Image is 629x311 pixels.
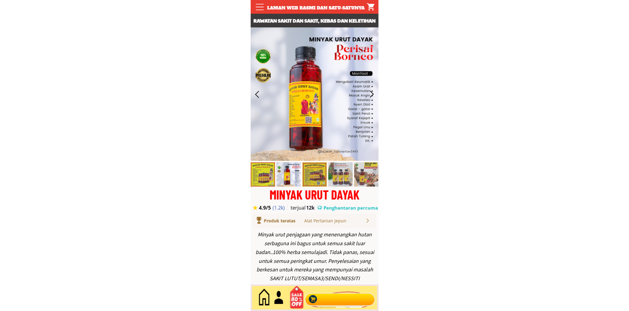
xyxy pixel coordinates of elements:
div: Minyak urut penjagaan yang menenangkan hutan serbaguna ini bagus untuk semua sakit luar badan..10... [254,230,376,283]
h3: terjual [291,204,311,211]
h3: 4.9/5 [259,204,276,211]
div: MINYAK URUT DAYAK [251,188,379,201]
h3: Rawatan sakit dan sakit, kebas dan keletihan [251,17,379,25]
div: Alat Pertanian Jepun [305,217,365,224]
h3: (1.2k) [273,204,288,211]
h3: Penghantaran percuma [323,205,378,211]
h3: 12k [306,204,316,211]
div: Produk teratas [264,217,313,224]
div: Laman web rasmi dan satu-satunya [264,5,368,11]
